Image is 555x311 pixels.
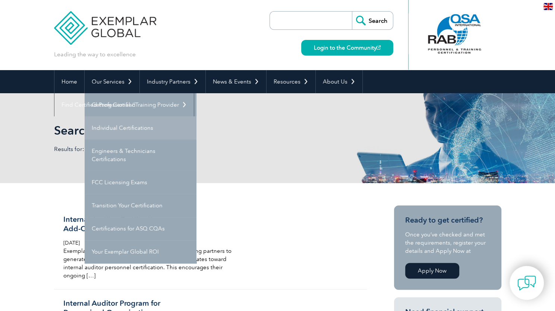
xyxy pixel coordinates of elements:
span: [DATE] [63,240,80,246]
p: Exemplar Global’s CAO Program enables our training partners to generate additional revenue by gui... [63,247,240,280]
a: News & Events [206,70,266,93]
input: Search [352,12,393,29]
a: Apply Now [405,263,459,279]
a: Your Exemplar Global ROI [85,240,196,263]
h3: Ready to get certified? [405,216,490,225]
h1: Search [54,123,340,138]
p: Leading the way to excellence [54,50,136,59]
a: Individual Certifications [85,116,196,139]
img: contact-chat.png [517,274,536,292]
a: Our Services [85,70,139,93]
a: Resources [267,70,315,93]
a: Engineers & Technicians Certifications [85,139,196,171]
h3: Internal Auditor Certification Add-On (CAO) Program for Trainers [63,215,240,233]
a: Home [54,70,84,93]
a: Certifications for ASQ CQAs [85,217,196,240]
a: Industry Partners [140,70,205,93]
a: Login to the Community [301,40,393,56]
img: open_square.png [376,45,381,50]
img: en [543,3,553,10]
a: Transition Your Certification [85,194,196,217]
p: Once you’ve checked and met the requirements, register your details and Apply Now at [405,230,490,255]
a: Internal Auditor CertificationAdd-On (CAO) Program for Trainers [DATE] Exemplar Global’s CAO Prog... [54,205,367,289]
a: FCC Licensing Exams [85,171,196,194]
a: Find Certified Professional / Training Provider [54,93,194,116]
a: About Us [316,70,362,93]
p: Results for: lead auditor [54,145,278,153]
